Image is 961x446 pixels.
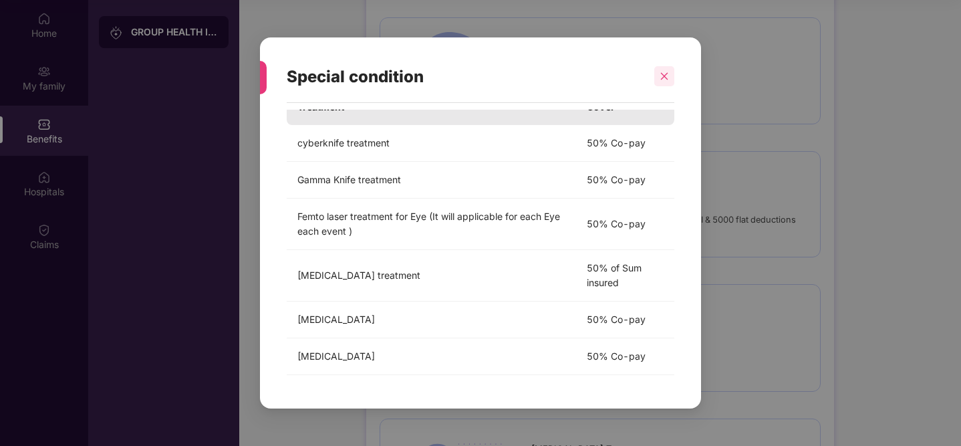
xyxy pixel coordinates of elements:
[660,72,669,81] span: close
[287,338,576,375] td: [MEDICAL_DATA]
[287,199,576,250] td: Femto laser treatment for Eye (It will applicable for each Eye each event )
[576,338,674,375] td: 50% Co-pay
[287,125,576,162] td: cyberknife treatment
[576,162,674,199] td: 50% Co-pay
[576,302,674,338] td: 50% Co-pay
[287,302,576,338] td: [MEDICAL_DATA]
[576,125,674,162] td: 50% Co-pay
[576,250,674,302] td: 50% of Sum insured
[576,199,674,250] td: 50% Co-pay
[287,162,576,199] td: Gamma Knife treatment
[287,51,642,103] div: Special condition
[287,250,576,302] td: [MEDICAL_DATA] treatment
